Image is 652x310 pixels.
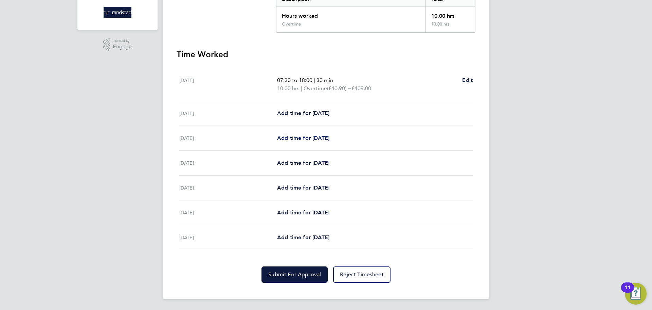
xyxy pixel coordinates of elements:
span: Add time for [DATE] [277,234,329,241]
span: Submit For Approval [268,271,321,278]
div: [DATE] [179,159,277,167]
div: 10.00 hrs [425,21,475,32]
span: Add time for [DATE] [277,110,329,116]
div: 11 [624,288,631,296]
span: Edit [462,77,473,83]
span: Add time for [DATE] [277,209,329,216]
span: £409.00 [351,85,371,92]
h3: Time Worked [177,49,475,60]
span: Add time for [DATE] [277,184,329,191]
a: Go to home page [86,7,149,18]
button: Open Resource Center, 11 new notifications [625,283,647,305]
a: Add time for [DATE] [277,233,329,242]
span: Add time for [DATE] [277,160,329,166]
div: [DATE] [179,209,277,217]
span: | [314,77,315,83]
a: Edit [462,76,473,84]
div: [DATE] [179,76,277,93]
span: 07:30 to 18:00 [277,77,312,83]
a: Add time for [DATE] [277,209,329,217]
span: Add time for [DATE] [277,135,329,141]
a: Add time for [DATE] [277,184,329,192]
a: Add time for [DATE] [277,159,329,167]
span: (£40.90) = [327,85,351,92]
div: Hours worked [276,6,425,21]
a: Powered byEngage [103,38,132,51]
span: | [301,85,302,92]
a: Add time for [DATE] [277,134,329,142]
span: Reject Timesheet [340,271,384,278]
div: Overtime [282,21,301,27]
span: Powered by [113,38,132,44]
div: [DATE] [179,184,277,192]
a: Add time for [DATE] [277,109,329,117]
span: 30 min [316,77,333,83]
div: [DATE] [179,233,277,242]
span: Overtime [304,84,327,93]
span: Engage [113,44,132,50]
div: [DATE] [179,134,277,142]
button: Submit For Approval [261,266,328,283]
div: [DATE] [179,109,277,117]
span: 10.00 hrs [277,85,300,92]
div: 10.00 hrs [425,6,475,21]
button: Reject Timesheet [333,266,391,283]
img: randstad-logo-retina.png [104,7,132,18]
